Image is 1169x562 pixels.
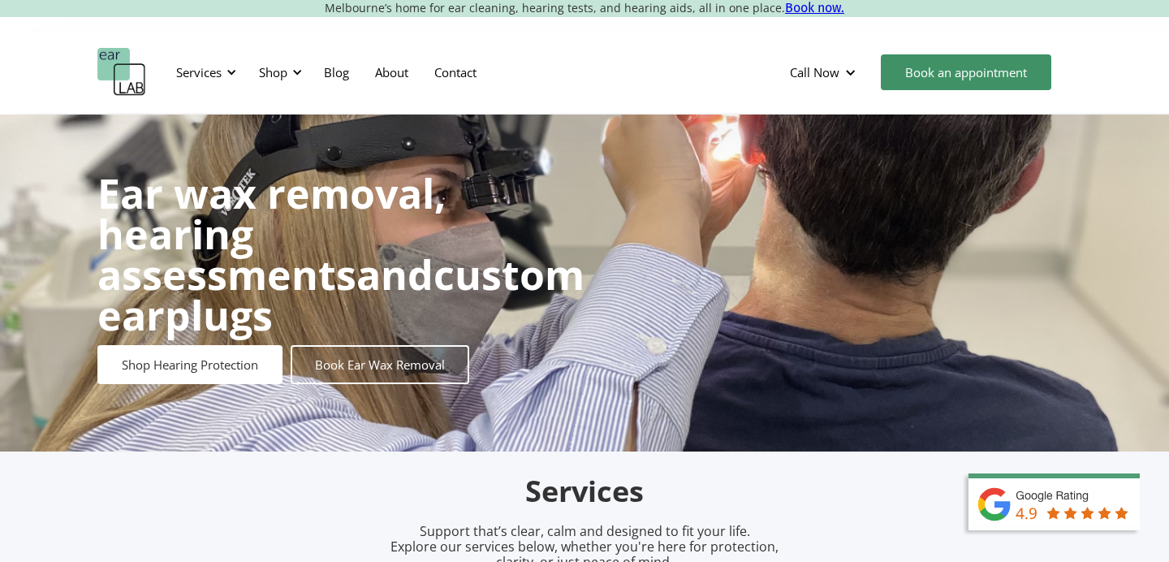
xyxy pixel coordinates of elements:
div: Shop [249,48,307,97]
div: Call Now [777,48,873,97]
a: Book an appointment [881,54,1051,90]
a: Blog [311,49,362,96]
div: Services [176,64,222,80]
a: Shop Hearing Protection [97,345,283,384]
a: About [362,49,421,96]
strong: Ear wax removal, hearing assessments [97,166,446,302]
div: Services [166,48,241,97]
h1: and [97,173,584,335]
strong: custom earplugs [97,247,584,343]
div: Shop [259,64,287,80]
div: Call Now [790,64,839,80]
a: home [97,48,146,97]
h2: Services [203,473,966,511]
a: Contact [421,49,490,96]
a: Book Ear Wax Removal [291,345,469,384]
